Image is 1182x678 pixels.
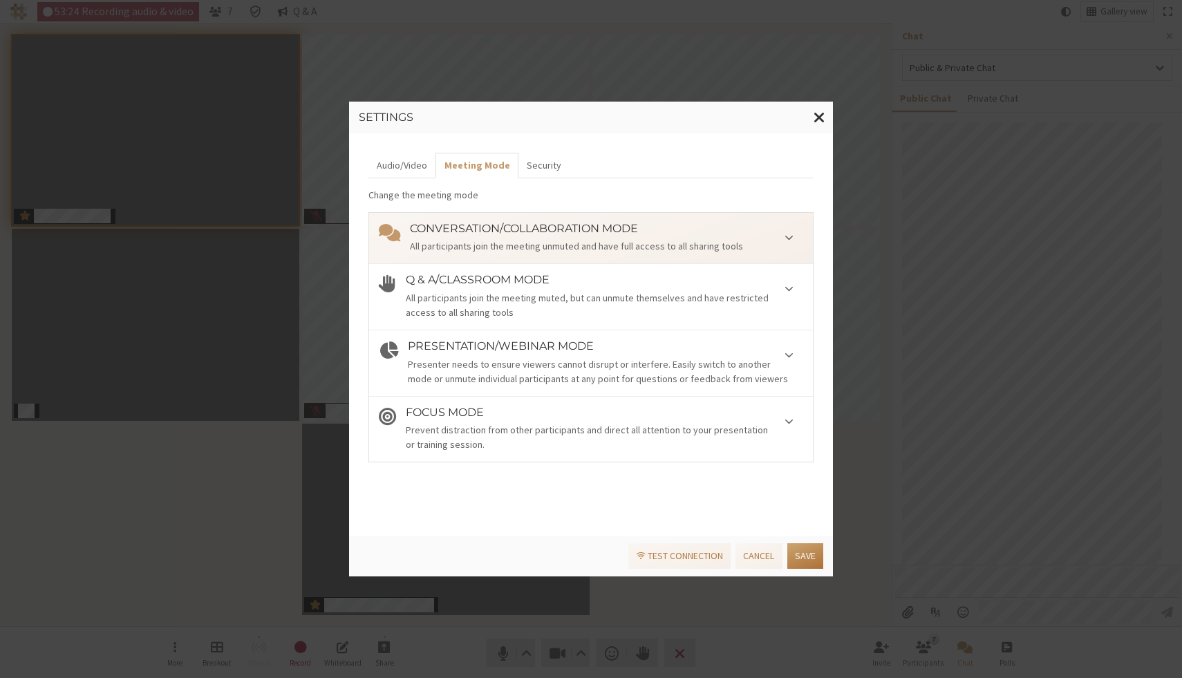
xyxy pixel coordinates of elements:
[359,111,823,124] h3: Settings
[408,340,803,352] h4: Presentation/Webinar mode
[368,153,435,178] button: Audio/Video
[406,406,803,419] h4: Focus mode
[406,423,803,452] div: Prevent distraction from other participants and direct all attention to your presentation or trai...
[406,291,803,320] div: All participants join the meeting muted, but can unmute themselves and have restricted access to ...
[787,543,823,569] button: Save
[806,102,833,133] button: Close modal
[735,543,782,569] button: Cancel
[410,223,803,235] h4: Conversation/Collaboration mode
[628,543,731,569] a: Test connection
[408,357,803,386] div: Presenter needs to ensure viewers cannot disrupt or interfere. Easily switch to another mode or u...
[435,153,518,178] button: Meeting Mode
[368,188,814,203] p: Change the meeting mode
[410,239,803,254] div: All participants join the meeting unmuted and have full access to all sharing tools
[406,274,803,286] h4: Q & A/Classroom mode
[518,153,570,178] button: Security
